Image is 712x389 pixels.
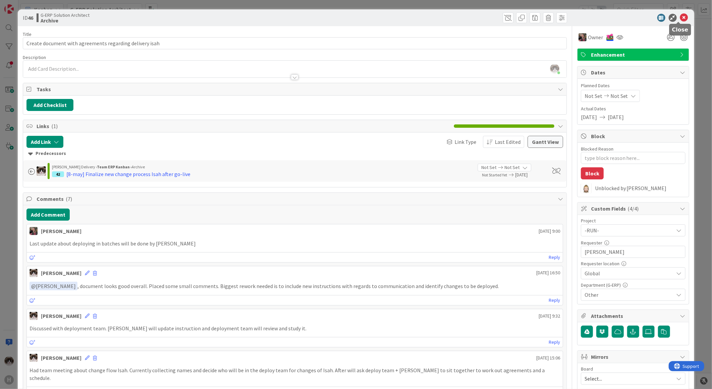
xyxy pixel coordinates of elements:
span: Last Edited [495,138,521,146]
span: Description [23,54,46,60]
span: Custom Fields [591,205,677,213]
span: Board [581,367,593,371]
span: Mirrors [591,353,677,361]
img: Kv [37,166,46,176]
span: ID [23,14,33,22]
span: Actual Dates [581,105,686,112]
span: Block [591,132,677,140]
span: ( 7 ) [66,196,72,202]
b: Team ERP Kanban › [97,164,132,169]
span: [DATE] [581,113,597,121]
button: Last Edited [483,136,524,148]
span: ( 4/4 ) [628,205,639,212]
p: Last update about deploying in batches will be done by [PERSON_NAME] [29,240,560,247]
button: Add Link [26,136,63,148]
span: Attachments [591,312,677,320]
img: Kv [29,354,38,362]
img: Rv [581,183,592,193]
span: G-ERP Solution Architect [41,12,90,18]
span: Link Type [455,138,476,146]
span: Not Set [481,164,496,171]
span: Not Set [505,164,520,171]
div: [PERSON_NAME] [41,269,81,277]
b: Archive [41,18,90,23]
label: Title [23,31,32,37]
h5: Close [672,26,689,33]
span: Not Set [585,92,602,100]
span: ( 1 ) [51,123,58,129]
label: Blocked Reason [581,146,613,152]
div: [PERSON_NAME] [41,312,81,320]
img: BF [579,33,587,41]
button: Add Comment [26,209,70,221]
img: JK [606,34,614,41]
a: Reply [549,296,560,304]
span: [DATE] 15:06 [536,354,560,362]
div: [PERSON_NAME] [41,354,81,362]
span: Global [585,269,670,278]
span: [DATE] [608,113,624,121]
div: Requester location [581,261,686,266]
span: [PERSON_NAME] Delivery › [52,164,97,169]
span: Archive [132,164,145,169]
p: , document looks good overall. Placed some small comments. Biggest rework needed is to include ne... [29,282,560,291]
span: Enhancement [591,51,677,59]
div: Department (G-ERP) [581,283,686,287]
label: Requester [581,240,602,246]
span: Other [585,291,674,299]
img: BF [29,227,38,235]
span: [DATE] 9:00 [539,228,560,235]
button: Gantt View [528,136,563,148]
span: [DATE] 16:50 [536,269,560,276]
span: Links [37,122,451,130]
img: Kv [29,312,38,320]
p: Had team meeting about change flow Isah. Currently collecting names and decide who will be in the... [29,367,560,382]
span: Dates [591,68,677,76]
div: Predecessors [28,150,561,157]
img: cF1764xS6KQF0UDQ8Ib5fgQIGsMebhp9.jfif [550,64,559,73]
div: Unblocked by [PERSON_NAME] [595,185,686,191]
b: 46 [28,14,33,21]
span: [DATE] [515,171,545,178]
span: [PERSON_NAME] [31,283,76,289]
span: Not Set [610,92,628,100]
span: Not Started Yet [482,172,507,177]
span: Planned Dates [581,82,686,89]
span: Comments [37,195,554,203]
input: type card name here... [23,37,567,49]
span: Tasks [37,85,554,93]
span: @ [31,283,36,289]
span: Support [14,1,31,9]
span: Owner [588,33,603,41]
div: [PERSON_NAME] [41,227,81,235]
span: Select... [585,374,670,383]
div: 42 [52,171,64,177]
div: Project [581,218,686,223]
div: [8-may] Finalize new change process Isah after go-live [66,170,190,178]
a: Reply [549,253,560,262]
span: -RUN- [585,226,670,235]
a: Reply [549,338,560,346]
img: Kv [29,269,38,277]
button: Block [581,167,604,179]
span: [DATE] 9:32 [539,313,560,320]
button: Add Checklist [26,99,73,111]
p: Discussed with deployment team. [PERSON_NAME] will update instruction and deployment team will re... [29,325,560,332]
